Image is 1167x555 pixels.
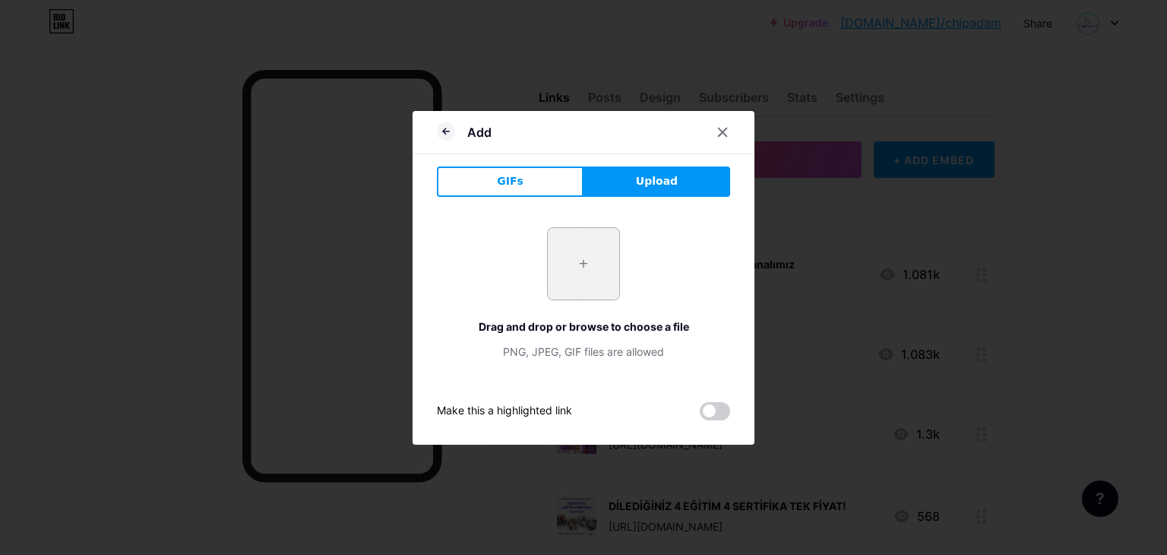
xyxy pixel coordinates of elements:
[437,344,730,360] div: PNG, JPEG, GIF files are allowed
[437,319,730,335] div: Drag and drop or browse to choose a file
[437,166,583,197] button: GIFs
[497,173,523,189] span: GIFs
[636,173,678,189] span: Upload
[467,123,492,141] div: Add
[583,166,730,197] button: Upload
[437,402,572,420] div: Make this a highlighted link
